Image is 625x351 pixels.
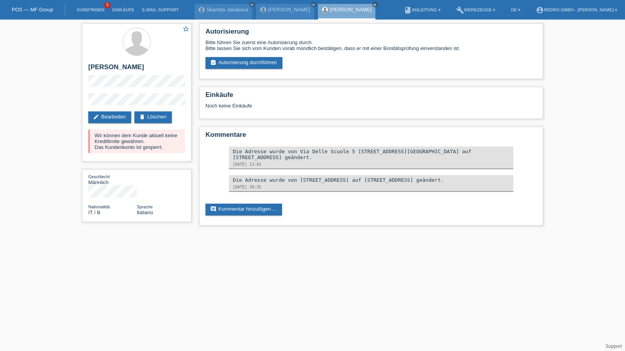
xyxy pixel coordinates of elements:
a: POS — MF Group [12,7,53,13]
span: Nationalität [88,204,110,209]
i: delete [139,114,145,120]
a: bookAnleitung ▾ [400,7,444,12]
div: Die Adresse wurde von [STREET_ADDRESS] auf [STREET_ADDRESS] geändert. [233,177,509,183]
i: close [373,3,377,7]
a: close [372,2,378,7]
a: deleteLöschen [134,111,172,123]
a: commentKommentar hinzufügen ... [205,204,282,215]
i: comment [210,206,216,212]
i: book [404,6,412,14]
span: Italien / B / 16.04.2016 [88,210,100,215]
i: star_border [182,25,189,32]
i: assignment_turned_in [210,59,216,66]
h2: [PERSON_NAME] [88,63,185,75]
i: build [456,6,464,14]
i: close [312,3,316,7]
h2: Kommentare [205,131,537,143]
div: [DATE] 13:43 [233,162,509,167]
div: Bitte führen Sie zuerst eine Autorisierung durch. Bitte lassen Sie sich vom Kunden vorab mündlich... [205,39,537,51]
span: 5 [104,2,111,9]
a: editBearbeiten [88,111,131,123]
a: account_circleRedro GmbH - [PERSON_NAME] ▾ [532,7,621,12]
a: close [249,2,255,7]
h2: Autorisierung [205,28,537,39]
div: [DATE] 10:35 [233,185,509,189]
div: Männlich [88,174,137,185]
a: close [311,2,316,7]
a: [PERSON_NAME] [268,7,310,13]
div: Die Adresse wurde von Via Delle Scuole 5 [STREET_ADDRESS][GEOGRAPHIC_DATA] auf [STREET_ADDRESS] g... [233,149,509,160]
a: assignment_turned_inAutorisierung durchführen [205,57,282,69]
div: Noch keine Einkäufe [205,103,537,115]
i: edit [93,114,99,120]
span: Sprache [137,204,153,209]
span: Italiano [137,210,153,215]
a: Einkäufe [108,7,138,12]
a: Skarleta Jakabova [207,7,248,13]
a: Support [605,344,622,349]
a: buildWerkzeuge ▾ [452,7,500,12]
span: Geschlecht [88,174,110,179]
a: E-Mail Support [138,7,183,12]
i: account_circle [536,6,544,14]
a: [PERSON_NAME] [330,7,372,13]
div: Wir können dem Kunde aktuell keine Kreditlimite gewähren. Das Kundenkonto ist gesperrt. [88,129,185,153]
a: Kund*innen [73,7,108,12]
h2: Einkäufe [205,91,537,103]
a: star_border [182,25,189,34]
i: close [250,3,254,7]
a: DE ▾ [507,7,524,12]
